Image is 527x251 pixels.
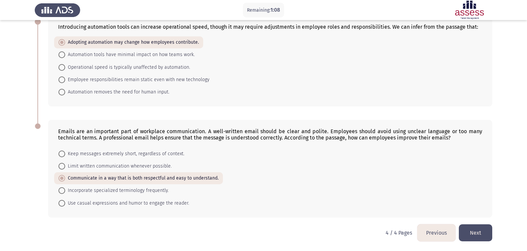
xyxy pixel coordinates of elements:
[65,150,184,158] span: Keep messages extremely short, regardless of context.
[65,162,172,170] span: Limit written communication whenever possible.
[247,6,280,14] p: Remaining:
[459,224,492,241] button: load next page
[270,7,280,13] span: 1:08
[65,88,169,96] span: Automation removes the need for human input.
[65,76,210,84] span: Employee responsibilities remain static even with new technology
[58,24,482,30] div: Introducing automation tools can increase operational speed, though it may require adjustments in...
[35,1,80,19] img: Assess Talent Management logo
[447,1,492,19] img: Assessment logo of ASSESS English Language Assessment (3 Module) (Ba - IB)
[65,63,190,71] span: Operational speed is typically unaffected by automation.
[58,128,482,141] div: Emails are an important part of workplace communication. A well-written email should be clear and...
[386,230,412,236] p: 4 / 4 Pages
[65,174,219,182] span: Communicate in a way that is both respectful and easy to understand.
[65,51,195,59] span: Automation tools have minimal impact on how teams work.
[65,187,169,195] span: Incorporate specialized terminology frequently.
[65,38,199,46] span: Adopting automation may change how employees contribute.
[417,224,455,241] button: load previous page
[65,199,189,207] span: Use casual expressions and humor to engage the reader.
